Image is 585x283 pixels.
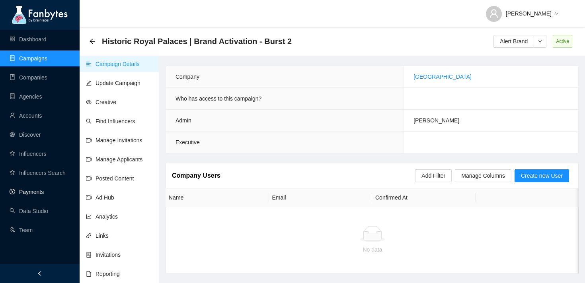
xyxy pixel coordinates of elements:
span: Executive [175,139,200,145]
a: align-leftCampaign Details [86,61,140,67]
article: Company Users [172,171,220,180]
a: linkLinks [86,233,109,239]
span: Alert Brand [500,37,528,46]
a: video-cameraPosted Content [86,175,134,182]
a: video-cameraManage Invitations [86,137,142,143]
button: Alert Brand [493,35,534,48]
button: Create new User [515,169,569,182]
button: Manage Columns [455,169,511,182]
a: editUpdate Campaign [86,80,140,86]
span: down [534,39,546,43]
span: [PERSON_NAME] [506,9,552,18]
button: [PERSON_NAME]down [480,4,565,17]
a: pay-circlePayments [10,189,44,195]
a: containerAgencies [10,93,42,100]
a: video-cameraManage Applicants [86,156,142,163]
a: [GEOGRAPHIC_DATA] [413,74,472,80]
div: Back [89,38,96,45]
a: userAccounts [10,112,42,119]
span: Active [553,35,572,48]
span: Admin [175,117,191,124]
span: arrow-left [89,38,96,45]
span: left [37,271,43,276]
a: starInfluencers [10,151,46,157]
a: line-chartAnalytics [86,213,118,220]
div: No data [172,245,573,254]
a: bookCompanies [10,74,47,81]
th: Name [166,188,269,207]
span: Company [175,74,199,80]
span: Add Filter [421,171,445,180]
a: searchFind Influencers [86,118,135,124]
span: Manage Columns [461,171,505,180]
a: eyeCreative [86,99,116,105]
a: starInfluencers Search [10,170,66,176]
span: Historic Royal Palaces | Brand Activation - Burst 2 [102,35,292,48]
a: appstoreDashboard [10,36,47,43]
a: searchData Studio [10,208,48,214]
span: Who has access to this campaign? [175,95,261,102]
a: radar-chartDiscover [10,132,41,138]
th: Email [269,188,372,207]
button: Add Filter [415,169,452,182]
a: usergroup-addTeam [10,227,33,233]
span: down [555,12,559,16]
th: Confirmed At [372,188,476,207]
a: video-cameraAd Hub [86,194,114,201]
span: Create new User [521,171,563,180]
a: hddInvitations [86,252,121,258]
a: fileReporting [86,271,120,277]
a: databaseCampaigns [10,55,47,62]
span: user [489,9,499,18]
button: down [534,35,546,48]
span: [PERSON_NAME] [413,117,459,124]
